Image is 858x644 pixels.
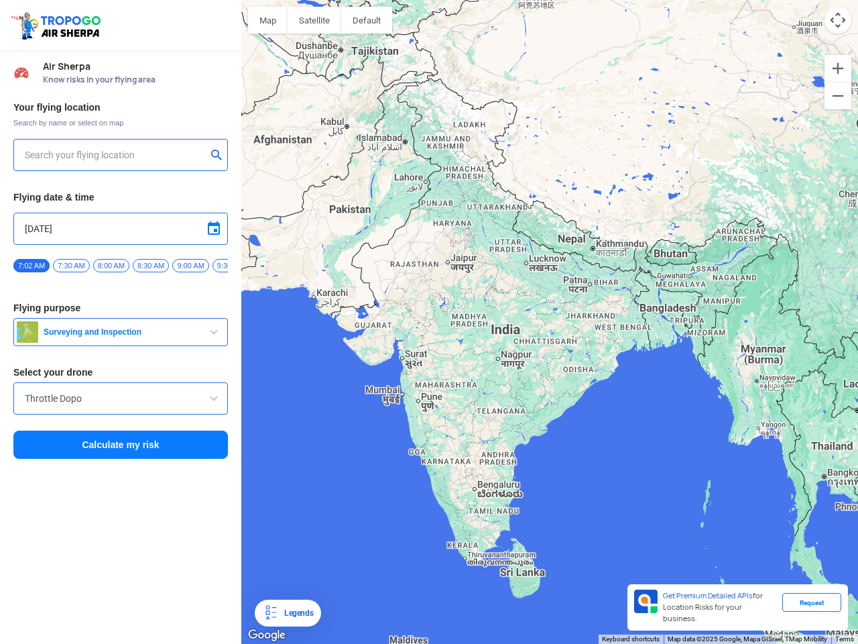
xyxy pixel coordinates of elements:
[263,605,279,621] img: Legends
[10,10,105,41] img: ic_tgdronemaps.svg
[824,83,851,109] button: Zoom out
[25,147,206,163] input: Search your flying location
[782,593,841,612] div: Request
[43,74,228,85] span: Know risks in your flying area
[13,64,29,80] img: Risk Scores
[212,259,249,272] span: 9:30 AM
[835,635,854,643] a: Terms
[245,627,289,644] a: Open this area in Google Maps (opens a new window)
[668,635,827,643] span: Map data ©2025 Google, Mapa GISrael, TMap Mobility
[13,318,228,346] button: Surveying and Inspection
[602,635,660,644] button: Keyboard shortcuts
[658,590,782,625] div: for Location Risks for your business.
[245,627,289,644] img: Google
[824,55,851,82] button: Zoom in
[13,368,228,377] h3: Select your drone
[38,327,206,337] span: Surveying and Inspection
[53,259,89,272] span: 7:30 AM
[13,259,50,272] span: 7:02 AM
[634,590,658,613] img: Premium APIs
[93,259,129,272] span: 8:00 AM
[13,117,228,128] span: Search by name or select on map
[172,259,208,272] span: 9:00 AM
[43,61,228,72] span: Air Sherpa
[663,591,753,600] span: Get Premium Detailed APIs
[288,7,341,34] button: Show satellite imagery
[133,259,169,272] span: 8:30 AM
[25,390,217,407] input: Search by name or Brand
[17,321,38,343] img: survey.png
[13,431,228,459] button: Calculate my risk
[248,7,288,34] button: Show street map
[13,193,228,202] h3: Flying date & time
[279,605,313,621] div: Legends
[25,221,217,237] input: Select Date
[824,7,851,34] button: Map camera controls
[13,303,228,313] h3: Flying purpose
[13,103,228,112] h3: Your flying location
